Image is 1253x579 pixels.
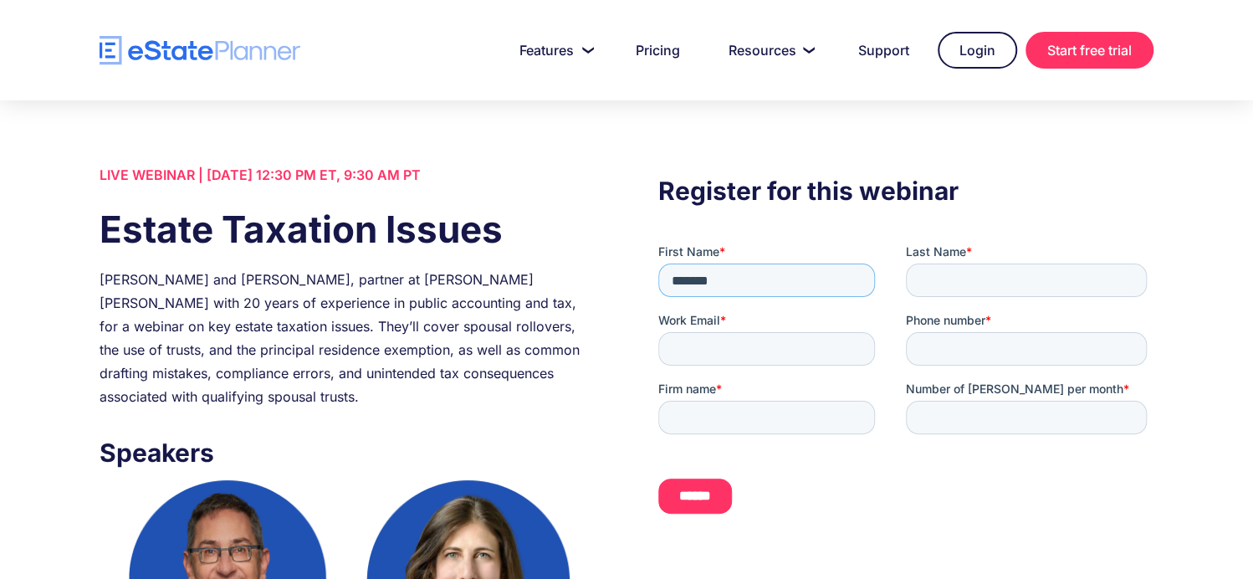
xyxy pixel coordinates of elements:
[100,433,595,472] h3: Speakers
[708,33,830,67] a: Resources
[100,36,300,65] a: home
[100,203,595,255] h1: Estate Taxation Issues
[1025,32,1153,69] a: Start free trial
[499,33,607,67] a: Features
[838,33,929,67] a: Support
[938,32,1017,69] a: Login
[658,172,1153,210] h3: Register for this webinar
[100,268,595,408] div: [PERSON_NAME] and [PERSON_NAME], partner at [PERSON_NAME] [PERSON_NAME] with 20 years of experien...
[616,33,700,67] a: Pricing
[658,243,1153,528] iframe: Form 0
[100,163,595,187] div: LIVE WEBINAR | [DATE] 12:30 PM ET, 9:30 AM PT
